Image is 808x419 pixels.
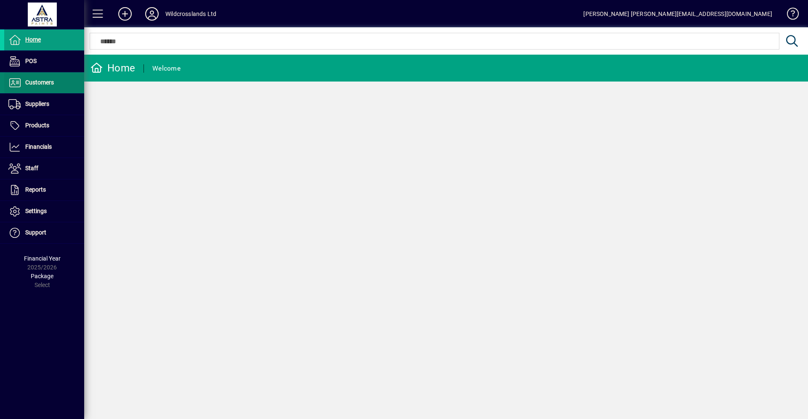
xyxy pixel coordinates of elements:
a: Support [4,222,84,243]
button: Add [112,6,138,21]
span: Staff [25,165,38,171]
div: Welcome [152,62,181,75]
a: Financials [4,137,84,158]
a: Products [4,115,84,136]
span: Suppliers [25,100,49,107]
a: Staff [4,158,84,179]
span: Home [25,36,41,43]
a: Reports [4,179,84,200]
div: Wildcrosslands Ltd [165,7,216,21]
button: Profile [138,6,165,21]
span: Package [31,273,53,279]
span: Customers [25,79,54,86]
span: Products [25,122,49,129]
a: POS [4,51,84,72]
span: Reports [25,186,46,193]
span: POS [25,58,37,64]
a: Suppliers [4,94,84,115]
span: Support [25,229,46,236]
a: Knowledge Base [781,2,797,29]
div: Home [90,61,135,75]
span: Settings [25,208,47,214]
a: Settings [4,201,84,222]
span: Financials [25,143,52,150]
a: Customers [4,72,84,93]
span: Financial Year [24,255,61,262]
div: [PERSON_NAME] [PERSON_NAME][EMAIL_ADDRESS][DOMAIN_NAME] [583,7,772,21]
